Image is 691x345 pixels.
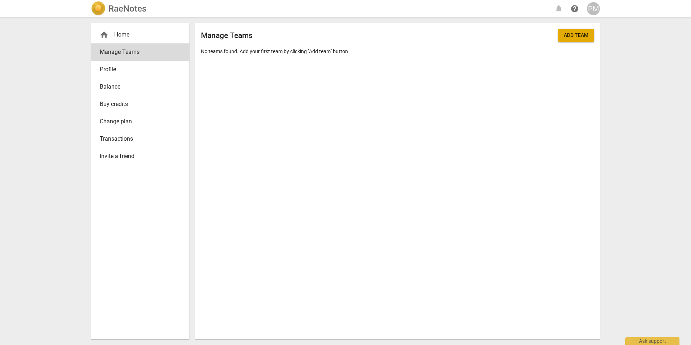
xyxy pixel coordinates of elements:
span: help [570,4,579,13]
span: Buy credits [100,100,175,108]
button: Add team [558,29,594,42]
div: Home [91,26,189,43]
span: Profile [100,65,175,74]
span: Change plan [100,117,175,126]
a: Change plan [91,113,189,130]
a: Profile [91,61,189,78]
p: No teams found. Add your first team by clicking "Add team" button [201,48,594,55]
a: Invite a friend [91,148,189,165]
a: Transactions [91,130,189,148]
span: home [100,30,108,39]
div: Home [100,30,175,39]
a: LogoRaeNotes [91,1,146,16]
img: Logo [91,1,106,16]
a: Manage Teams [91,43,189,61]
div: Ask support [625,337,679,345]
a: Balance [91,78,189,95]
span: Manage Teams [100,48,175,56]
span: Add team [564,32,588,39]
a: Buy credits [91,95,189,113]
span: Balance [100,82,175,91]
span: Invite a friend [100,152,175,161]
h2: RaeNotes [108,4,146,14]
h2: Manage Teams [201,31,253,40]
span: Transactions [100,135,175,143]
button: PM [587,2,600,15]
a: Help [568,2,581,15]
